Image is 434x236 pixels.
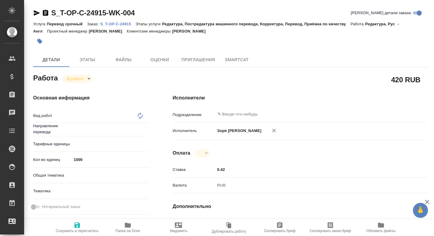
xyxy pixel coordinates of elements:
span: SmartCat [222,56,251,64]
button: Скопировать мини-бриф [305,219,356,236]
span: Дублировать работу [212,229,246,234]
button: Обновить файлы [356,219,406,236]
span: Этапы [73,56,102,64]
div: ​ [72,139,149,149]
button: В работе [65,76,85,81]
span: Нотариальный заказ [42,204,80,210]
p: Редактура, Постредактура машинного перевода, Корректура, Перевод, Приёмка по качеству [162,22,351,26]
h2: Работа [33,72,58,83]
h2: 420 RUB [391,74,420,85]
button: Скопировать ссылку для ЯМессенджера [33,9,40,17]
p: Подразделение [173,112,215,118]
button: Сохранить и пересчитать [52,219,102,236]
h4: Дополнительно [173,203,427,210]
input: Пустое поле [215,218,406,227]
span: Оценки [145,56,174,64]
span: Скопировать бриф [264,229,295,233]
p: Проектный менеджер [47,29,89,33]
div: В работе [195,149,210,157]
h4: Оплата [173,149,190,157]
div: RUB [215,180,406,190]
p: Направление перевода [33,123,72,135]
button: Папка на Drive [102,219,153,236]
span: Приглашения [181,56,215,64]
span: [PERSON_NAME] детали заказа [351,10,411,16]
button: Добавить тэг [33,35,46,48]
p: Заказ: [87,22,100,26]
p: [PERSON_NAME] [172,29,210,33]
button: Скопировать бриф [254,219,305,236]
span: Обновить файлы [366,229,396,233]
input: ✎ Введи что-нибудь [72,155,149,164]
p: Исполнитель [173,128,215,134]
span: Детали [37,56,66,64]
p: Валюта [173,182,215,188]
p: Кол-во единиц [33,157,72,163]
h4: Исполнители [173,94,427,102]
p: [PERSON_NAME] [89,29,127,33]
p: Этапы услуги [136,22,162,26]
button: Open [403,114,404,115]
button: Удалить исполнителя [267,124,281,137]
p: Услуга [33,22,47,26]
button: Уведомить [153,219,204,236]
p: Тарифные единицы [33,141,72,147]
button: 🙏 [413,203,428,218]
p: Перевод срочный [47,22,87,26]
p: Зоря [PERSON_NAME] [215,128,262,134]
h4: Основная информация [33,94,149,102]
p: Клиентские менеджеры [127,29,172,33]
button: Open [145,128,146,129]
button: Дублировать работу [204,219,254,236]
p: S_T-OP-C-24915 [100,22,135,26]
div: ​ [72,170,149,181]
p: Вид работ [33,113,72,119]
p: Тематика [33,188,72,194]
p: Общая тематика [33,172,72,178]
a: S_T-OP-C-24915 [100,21,135,26]
div: В работе [62,75,93,83]
p: Работа [351,22,365,26]
p: Ставка [173,167,215,173]
span: Файлы [109,56,138,64]
input: ✎ Введи что-нибудь [215,165,406,174]
span: Сохранить и пересчитать [56,229,99,233]
a: S_T-OP-C-24915-WK-004 [51,9,135,17]
button: Скопировать ссылку [42,9,49,17]
span: Уведомить [169,229,187,233]
input: ✎ Введи что-нибудь [217,111,384,118]
span: 🙏 [415,204,426,217]
div: ​ [72,186,149,196]
span: Скопировать мини-бриф [310,229,351,233]
span: Папка на Drive [115,229,140,233]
